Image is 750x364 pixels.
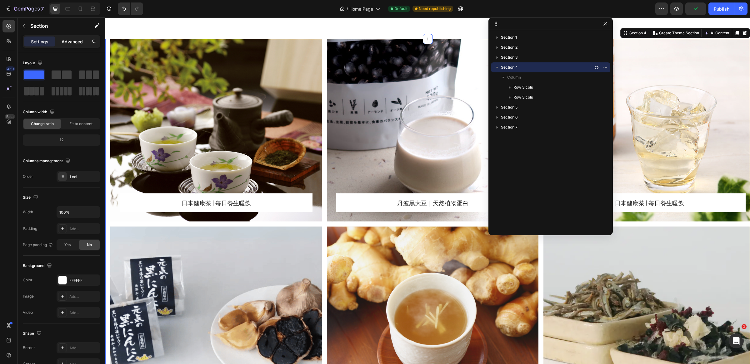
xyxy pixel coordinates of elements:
[23,108,56,116] div: Column width
[501,34,517,41] span: Section 1
[23,310,33,315] div: Video
[30,22,82,30] p: Section
[69,345,99,351] div: Add...
[23,329,43,338] div: Shape
[23,277,32,283] div: Color
[349,6,373,12] span: Home Page
[507,74,521,80] span: Column
[41,5,44,12] p: 7
[64,242,71,248] span: Yes
[438,22,650,204] div: Overlay
[69,121,92,127] span: Fit to content
[501,64,518,70] span: Section 4
[118,2,143,15] div: Undo/Redo
[23,262,53,270] div: Background
[501,44,517,51] span: Section 2
[23,174,33,179] div: Order
[62,38,83,45] p: Advanced
[23,345,35,351] div: Border
[69,294,99,299] div: Add...
[513,94,533,100] span: Row 3 cols
[598,12,625,19] button: AI Content
[554,13,594,18] p: Create Theme Section
[523,13,542,18] div: Section 4
[501,114,518,120] span: Section 6
[57,206,100,218] input: Auto
[23,157,72,165] div: Columns management
[394,6,407,12] span: Default
[5,114,15,119] div: Beta
[69,278,99,283] div: FFFFFF
[501,54,518,61] span: Section 3
[23,294,34,299] div: Image
[419,6,451,12] span: Need republishing
[31,121,54,127] span: Change ratio
[87,242,92,248] span: No
[438,22,650,204] div: Background Image
[708,2,735,15] button: Publish
[222,22,433,204] div: Overlay
[69,174,99,180] div: 1 col
[455,181,633,190] h2: 日本健康茶 | 每日養生暖飲
[347,6,348,12] span: /
[222,22,433,204] div: Background Image
[6,66,15,71] div: 450
[69,226,99,232] div: Add...
[23,59,44,67] div: Layout
[2,2,47,15] button: 7
[69,310,99,316] div: Add...
[105,17,750,364] iframe: Design area
[742,324,747,329] span: 1
[23,193,39,202] div: Size
[31,38,48,45] p: Settings
[513,84,533,90] span: Row 3 cols
[729,333,744,348] iframe: Intercom live chat
[714,6,729,12] div: Publish
[501,104,517,110] span: Section 5
[23,209,33,215] div: Width
[501,124,517,130] span: Section 7
[238,181,416,190] h2: 丹波黑大豆｜天然植物蛋白
[24,136,99,144] div: 12
[23,242,53,248] div: Page padding
[23,226,37,231] div: Padding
